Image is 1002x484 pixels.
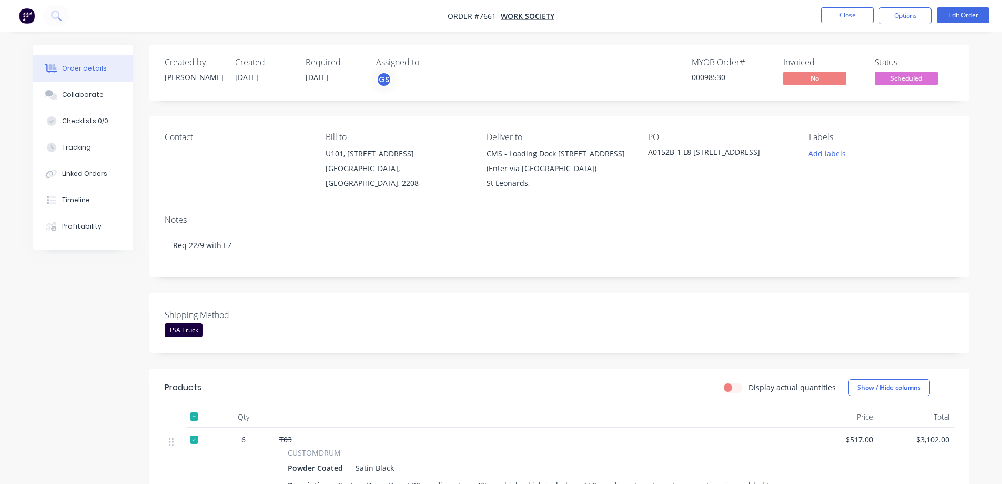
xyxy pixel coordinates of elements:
span: [DATE] [235,72,258,82]
span: 6 [241,434,246,445]
div: Timeline [62,195,90,205]
div: CMS - Loading Dock [STREET_ADDRESS] (Enter via [GEOGRAPHIC_DATA]) [487,146,631,176]
span: No [783,72,846,85]
div: Order details [62,64,107,73]
a: Work Society [501,11,554,21]
div: Assigned to [376,57,481,67]
div: Price [801,407,877,428]
div: Checklists 0/0 [62,116,108,126]
img: Factory [19,8,35,24]
div: Labels [809,132,953,142]
div: Req 22/9 with L7 [165,229,954,261]
button: Show / Hide columns [848,379,930,396]
button: Linked Orders [33,161,133,187]
button: Collaborate [33,82,133,108]
button: Close [821,7,874,23]
div: Profitability [62,222,102,231]
label: Shipping Method [165,309,296,321]
button: Tracking [33,134,133,161]
button: GS [376,72,392,87]
span: $3,102.00 [882,434,949,445]
div: Bill to [326,132,470,142]
div: Invoiced [783,57,862,67]
div: [PERSON_NAME] [165,72,222,83]
div: Created [235,57,293,67]
button: Timeline [33,187,133,213]
div: Linked Orders [62,169,107,179]
div: Status [875,57,954,67]
button: Edit Order [937,7,989,23]
div: [GEOGRAPHIC_DATA], [GEOGRAPHIC_DATA], 2208 [326,161,470,191]
span: Order #7661 - [448,11,501,21]
div: 00098530 [692,72,771,83]
div: St Leonards, [487,176,631,191]
div: Deliver to [487,132,631,142]
span: Scheduled [875,72,938,85]
div: U101, [STREET_ADDRESS][GEOGRAPHIC_DATA], [GEOGRAPHIC_DATA], 2208 [326,146,470,191]
div: Tracking [62,143,91,152]
label: Display actual quantities [748,382,836,393]
div: Satin Black [351,460,394,476]
button: Scheduled [875,72,938,87]
button: Add labels [803,146,852,161]
div: Contact [165,132,309,142]
div: Collaborate [62,90,104,100]
div: TSA Truck [165,323,203,337]
span: [DATE] [306,72,329,82]
span: $517.00 [805,434,873,445]
div: A0152B-1 L8 [STREET_ADDRESS] [648,146,780,161]
div: PO [648,132,792,142]
button: Checklists 0/0 [33,108,133,134]
span: T03 [279,434,292,445]
div: Required [306,57,363,67]
span: CUSTOMDRUM [288,447,341,458]
button: Order details [33,55,133,82]
div: CMS - Loading Dock [STREET_ADDRESS] (Enter via [GEOGRAPHIC_DATA])St Leonards, [487,146,631,191]
div: Powder Coated [288,460,347,476]
div: Products [165,381,201,394]
div: MYOB Order # [692,57,771,67]
button: Options [879,7,932,24]
div: Created by [165,57,222,67]
div: Notes [165,215,954,225]
button: Profitability [33,213,133,240]
div: Total [877,407,954,428]
div: U101, [STREET_ADDRESS] [326,146,470,161]
div: Qty [212,407,275,428]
